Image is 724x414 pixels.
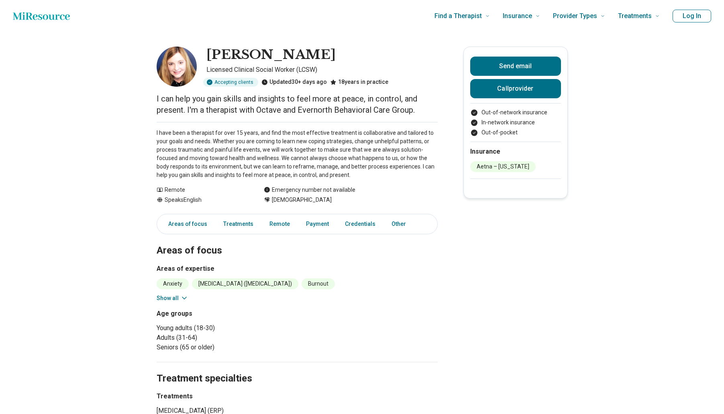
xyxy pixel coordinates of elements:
div: Accepting clients [203,78,258,87]
li: Out-of-network insurance [470,108,561,117]
div: 18 years in practice [330,78,388,87]
div: Updated 30+ days ago [261,78,327,87]
span: [DEMOGRAPHIC_DATA] [272,196,332,204]
button: Callprovider [470,79,561,98]
h3: Age groups [157,309,294,319]
img: Christine Trumbour, Licensed Clinical Social Worker (LCSW) [157,47,197,87]
h2: Treatment specialties [157,353,438,386]
li: Young adults (18-30) [157,323,294,333]
button: Send email [470,57,561,76]
li: Out-of-pocket [470,128,561,137]
p: I have been a therapist for over 15 years, and find the most effective treatment is collaborative... [157,129,438,179]
h3: Treatments [157,392,269,401]
a: Home page [13,8,70,24]
a: Other [387,216,416,232]
li: In-network insurance [470,118,561,127]
span: Insurance [503,10,532,22]
li: Anxiety [157,278,189,289]
li: Burnout [302,278,335,289]
div: Speaks English [157,196,248,204]
span: Treatments [618,10,652,22]
p: Licensed Clinical Social Worker (LCSW) [206,65,438,75]
button: Show all [157,294,188,302]
h3: Areas of expertise [157,264,438,274]
div: Remote [157,186,248,194]
a: Remote [265,216,295,232]
li: [MEDICAL_DATA] ([MEDICAL_DATA]) [192,278,298,289]
p: I can help you gain skills and insights to feel more at peace, in control, and present. I'm a the... [157,93,438,116]
h2: Areas of focus [157,225,438,258]
div: Emergency number not available [264,186,355,194]
h1: [PERSON_NAME] [206,47,336,63]
h2: Insurance [470,147,561,156]
li: Seniors (65 or older) [157,343,294,352]
span: Find a Therapist [434,10,482,22]
span: Provider Types [553,10,597,22]
li: Aetna – [US_STATE] [470,161,536,172]
a: Credentials [340,216,380,232]
a: Areas of focus [159,216,212,232]
a: Treatments [218,216,258,232]
button: Log In [673,10,711,22]
li: Adults (31-64) [157,333,294,343]
ul: Payment options [470,108,561,137]
a: Payment [301,216,334,232]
